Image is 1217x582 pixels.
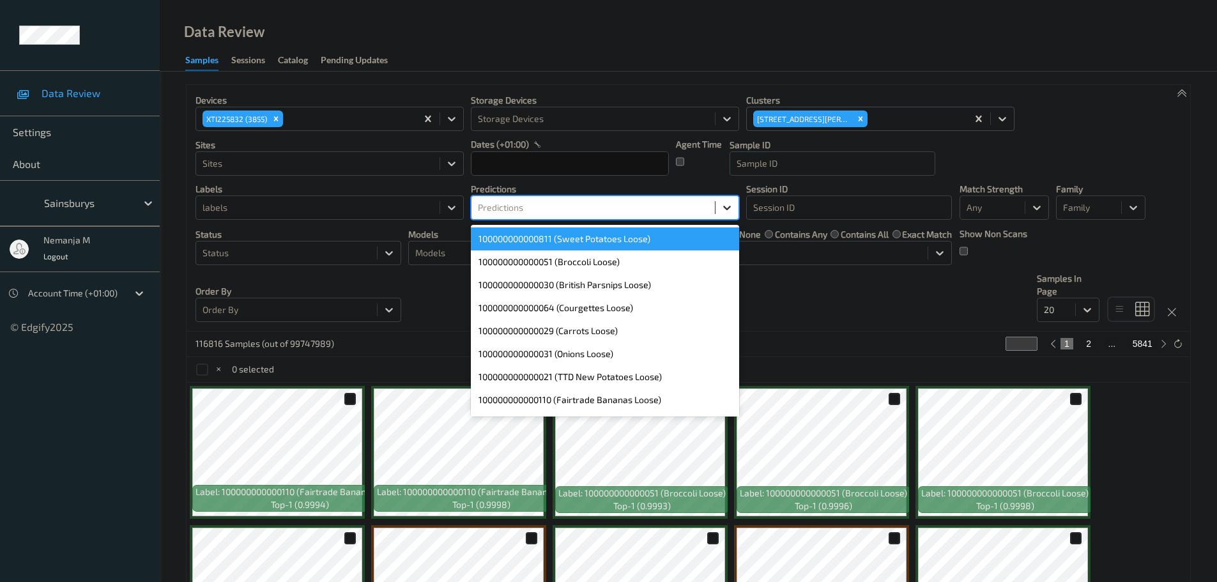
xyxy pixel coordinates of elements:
div: 100000000000031 (Onions Loose) [471,342,739,365]
a: Pending Updates [321,52,401,70]
p: Family [1056,183,1145,195]
label: none [739,228,761,241]
p: Match Strength [960,183,1049,195]
div: 1E+14 (Fresh Horseradish Loose) [471,411,739,434]
p: Agent Time [676,138,722,151]
label: exact match [902,228,952,241]
p: Sample ID [730,139,935,151]
a: Sessions [231,52,278,70]
p: Devices [195,94,464,107]
span: top-1 (0.9993) [613,500,671,512]
span: Label: 100000000000051 (Broccoli Loose) [921,487,1089,500]
span: top-1 (0.9994) [271,498,329,511]
a: Samples [185,52,231,71]
p: labels [195,183,464,195]
span: top-1 (0.9996) [795,500,852,512]
div: [STREET_ADDRESS][PERSON_NAME] [753,111,853,127]
div: Data Review [184,26,264,38]
p: Session ID [746,183,952,195]
p: Status [195,228,401,241]
div: Remove 2258 Wakefield Marsh Way [853,111,868,127]
span: Label: 100000000000110 (Fairtrade Bananas Loose) [195,486,404,498]
p: Clusters [746,94,1014,107]
p: 116816 Samples (out of 99747989) [195,337,334,350]
button: 5841 [1129,338,1156,349]
a: Catalog [278,52,321,70]
p: 0 selected [232,363,274,376]
p: Models [408,228,677,241]
div: Pending Updates [321,54,388,70]
label: contains all [841,228,889,241]
button: ... [1105,338,1120,349]
div: 100000000000051 (Broccoli Loose) [471,250,739,273]
p: Sites [195,139,464,151]
p: Samples In Page [1037,272,1099,298]
div: 100000000000064 (Courgettes Loose) [471,296,739,319]
p: dates (+01:00) [471,138,529,151]
div: Catalog [278,54,308,70]
div: 100000000000029 (Carrots Loose) [471,319,739,342]
div: 100000000000110 (Fairtrade Bananas Loose) [471,388,739,411]
span: top-1 (0.9998) [452,498,510,511]
button: 1 [1060,338,1073,349]
p: Predictions [471,183,739,195]
div: Sessions [231,54,265,70]
p: Order By [195,285,401,298]
span: Label: 100000000000110 (Fairtrade Bananas Loose) [377,486,586,498]
p: Show Non Scans [960,227,1027,240]
div: Samples [185,54,218,71]
span: Label: 100000000000051 (Broccoli Loose) [740,487,907,500]
button: 2 [1082,338,1095,349]
div: XTI225832 (3855) [203,111,269,127]
div: Remove XTI225832 (3855) [269,111,283,127]
span: top-1 (0.9998) [976,500,1034,512]
span: Label: 100000000000051 (Broccoli Loose) [558,487,726,500]
p: Storage Devices [471,94,739,107]
div: 100000000000021 (TTD New Potatoes Loose) [471,365,739,388]
div: 100000000000030 (British Parsnips Loose) [471,273,739,296]
label: contains any [775,228,827,241]
div: 100000000000811 (Sweet Potatoes Loose) [471,227,739,250]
